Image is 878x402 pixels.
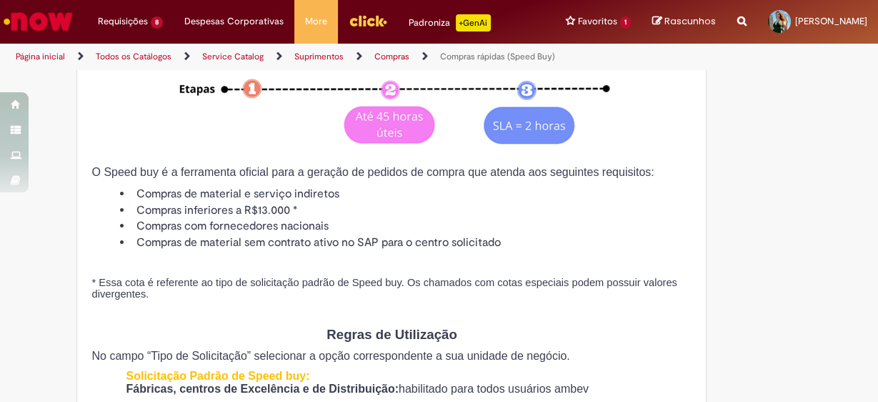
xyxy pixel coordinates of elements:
li: Compras inferiores a R$13.000 * [120,202,692,219]
span: More [305,14,327,29]
li: Compras com fornecedores nacionais [120,218,692,235]
a: Suprimentos [294,51,344,62]
a: Compras rápidas (Speed Buy) [440,51,555,62]
span: Fábricas, centros de Excelência e de Distribuição: [126,383,398,395]
span: Solicitação Padrão de Speed buy: [126,370,309,382]
span: Requisições [98,14,148,29]
li: Compras de material e serviço indiretos [120,186,692,202]
a: Rascunhos [652,15,716,29]
span: O Speed buy é a ferramenta oficial para a geração de pedidos de compra que atenda aos seguintes r... [91,166,654,178]
span: Favoritos [578,14,617,29]
span: Despesas Corporativas [184,14,284,29]
div: Padroniza [409,14,491,31]
span: * Essa cota é referente ao tipo de solicitação padrão de Speed buy. Os chamados com cotas especia... [91,277,677,300]
a: Todos os Catálogos [96,51,171,62]
span: Rascunhos [664,14,716,28]
span: habilitado para todos usuários ambev [399,383,589,395]
span: Regras de Utilização [326,327,457,342]
span: No campo “Tipo de Solicitação” selecionar a opção correspondente a sua unidade de negócio. [91,350,569,362]
img: click_logo_yellow_360x200.png [349,10,387,31]
span: 1 [620,16,631,29]
ul: Trilhas de página [11,44,574,70]
li: Compras de material sem contrato ativo no SAP para o centro solicitado [120,235,692,251]
p: +GenAi [456,14,491,31]
img: ServiceNow [1,7,75,36]
a: Compras [374,51,409,62]
span: 8 [151,16,163,29]
a: Service Catalog [202,51,264,62]
a: Página inicial [16,51,65,62]
span: [PERSON_NAME] [795,15,867,27]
